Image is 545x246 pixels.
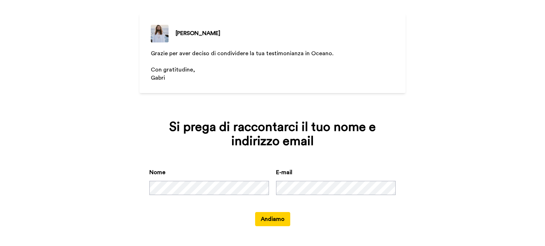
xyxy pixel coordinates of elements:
div: Si prega di raccontarci il tuo nome e indirizzo email [149,120,396,148]
span: Grazie per aver deciso di condividere la tua testimonianza in Oceano. [151,51,334,56]
span: Gabri [151,75,165,81]
span: Con gratitudine, [151,67,195,73]
label: E-mail [276,168,292,177]
div: [PERSON_NAME] [176,29,220,38]
button: Andiamo [255,212,290,226]
label: Nome [149,168,165,177]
